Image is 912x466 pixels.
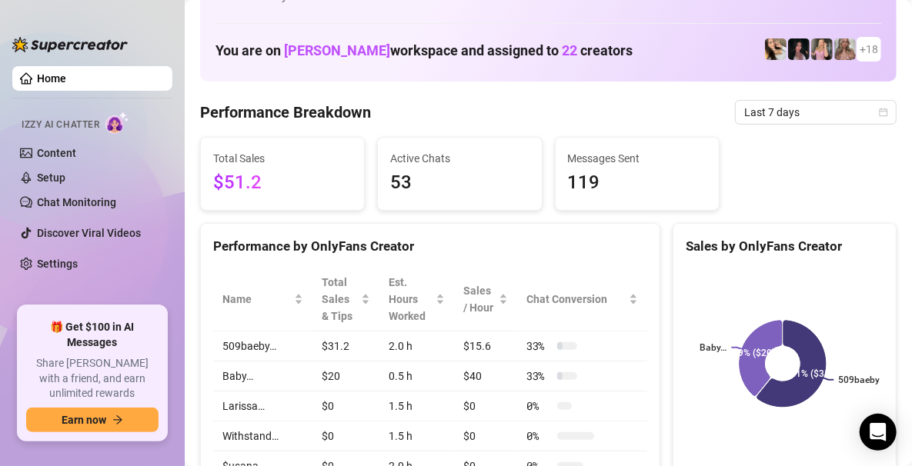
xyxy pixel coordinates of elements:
[744,101,887,124] span: Last 7 days
[379,421,454,451] td: 1.5 h
[811,38,833,60] img: Kenzie (@dmaxkenzfree)
[568,168,707,198] span: 119
[526,368,551,384] span: 33 %
[312,361,379,391] td: $20
[213,391,312,421] td: Larissa…
[463,282,496,316] span: Sales / Hour
[379,361,454,391] td: 0.5 h
[379,331,454,361] td: 2.0 h
[213,361,312,391] td: Baby…
[37,196,116,208] a: Chat Monitoring
[312,421,379,451] td: $0
[686,236,884,257] div: Sales by OnlyFans Creator
[222,291,291,308] span: Name
[37,147,76,159] a: Content
[26,408,159,432] button: Earn nowarrow-right
[860,41,878,58] span: + 18
[37,72,66,85] a: Home
[839,374,886,385] text: 509baeby…
[389,274,433,325] div: Est. Hours Worked
[454,361,517,391] td: $40
[112,414,123,425] span: arrow-right
[213,150,352,167] span: Total Sales
[26,320,159,350] span: 🎁 Get $100 in AI Messages
[200,102,371,123] h4: Performance Breakdown
[213,331,312,361] td: 509baeby…
[312,391,379,421] td: $0
[879,108,888,117] span: calendar
[322,274,358,325] span: Total Sales & Tips
[517,268,647,331] th: Chat Conversion
[12,37,128,52] img: logo-BBDzfeDw.svg
[454,391,517,421] td: $0
[213,268,312,331] th: Name
[26,356,159,401] span: Share [PERSON_NAME] with a friend, and earn unlimited rewards
[788,38,810,60] img: Baby (@babyyyybellaa)
[834,38,856,60] img: Kenzie (@dmaxkenz)
[284,42,390,58] span: [PERSON_NAME]
[700,342,727,353] text: Baby…
[390,168,529,198] span: 53
[526,428,551,444] span: 0 %
[454,421,517,451] td: $0
[765,38,787,60] img: Avry (@avryjennerfree)
[526,338,551,354] span: 33 %
[454,331,517,361] td: $15.6
[526,398,551,414] span: 0 %
[62,414,106,426] span: Earn now
[860,414,897,451] div: Open Intercom Messenger
[37,227,141,239] a: Discover Viral Videos
[562,42,577,58] span: 22
[526,291,626,308] span: Chat Conversion
[37,171,65,184] a: Setup
[37,258,78,270] a: Settings
[213,421,312,451] td: Withstand…
[568,150,707,167] span: Messages Sent
[213,168,352,198] span: $51.2
[22,118,99,132] span: Izzy AI Chatter
[454,268,517,331] th: Sales / Hour
[390,150,529,167] span: Active Chats
[312,268,379,331] th: Total Sales & Tips
[379,391,454,421] td: 1.5 h
[312,331,379,361] td: $31.2
[105,112,129,134] img: AI Chatter
[213,236,647,257] div: Performance by OnlyFans Creator
[215,42,633,59] h1: You are on workspace and assigned to creators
